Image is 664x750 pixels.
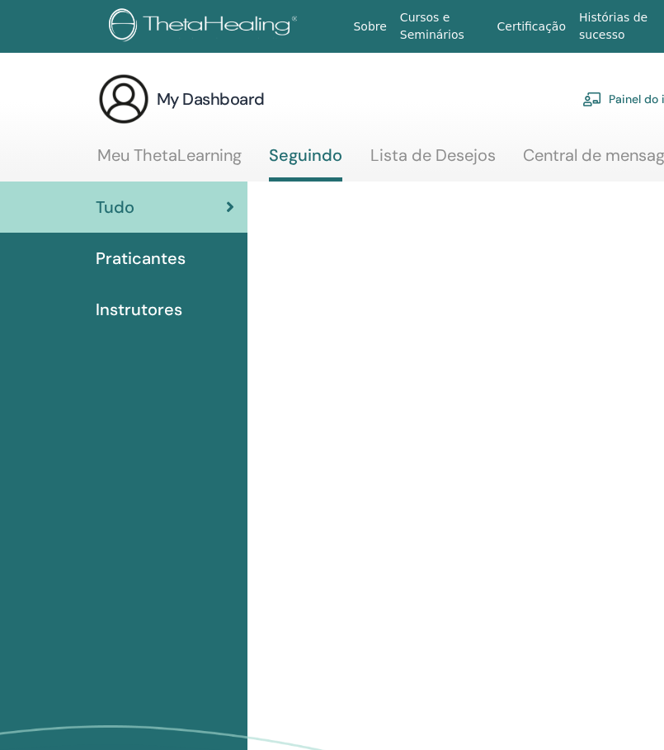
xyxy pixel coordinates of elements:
[96,297,182,322] span: Instrutores
[393,2,491,50] a: Cursos e Seminários
[491,12,572,42] a: Certificação
[109,8,304,45] img: logo.png
[582,92,602,106] img: chalkboard-teacher.svg
[96,195,134,219] span: Tudo
[269,145,342,182] a: Seguindo
[96,246,186,271] span: Praticantes
[157,87,265,111] h3: My Dashboard
[370,145,496,177] a: Lista de Desejos
[97,73,150,125] img: generic-user-icon.jpg
[97,145,242,177] a: Meu ThetaLearning
[346,12,393,42] a: Sobre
